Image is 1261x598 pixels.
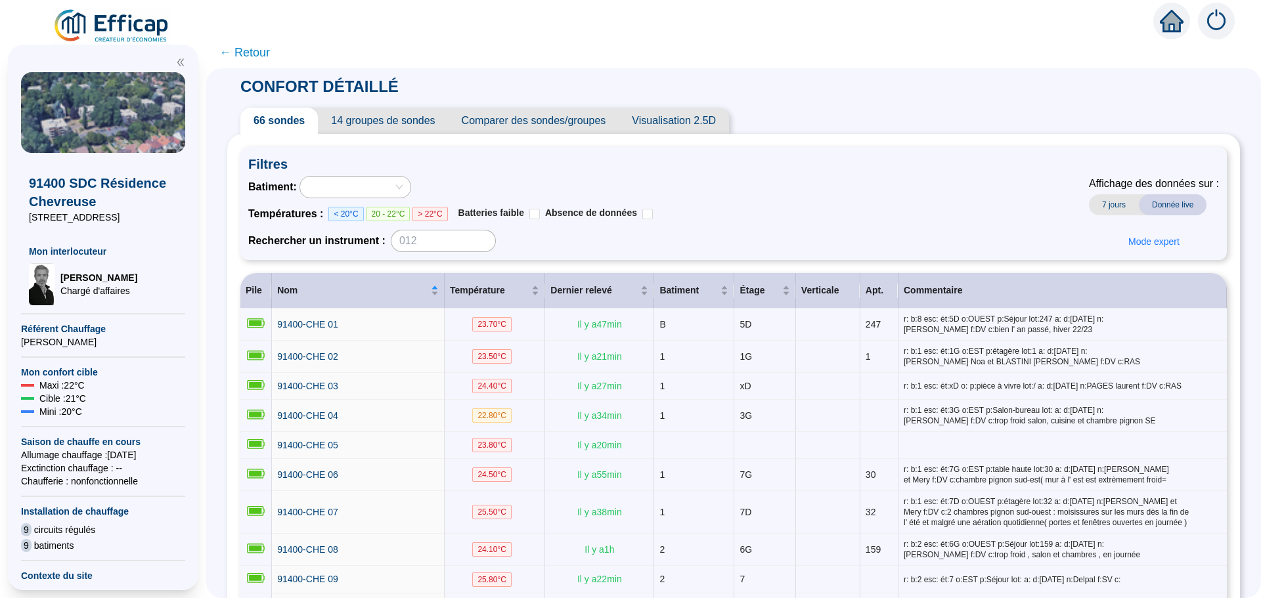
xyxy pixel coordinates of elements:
[277,507,338,517] span: 91400-CHE 07
[176,58,185,67] span: double-left
[21,539,32,552] span: 9
[585,544,614,555] span: Il y a 1 h
[472,467,512,482] span: 24.50 °C
[472,379,512,393] span: 24.40 °C
[577,410,622,421] span: Il y a 34 min
[1128,235,1180,249] span: Mode expert
[277,544,338,555] span: 91400-CHE 08
[472,408,512,423] span: 22.80 °C
[740,469,752,480] span: 7G
[904,381,1222,391] span: r: b:1 esc: ét:xD o: p:pièce à vivre lot:/ a: d:[DATE] n:PAGES laurent f:DV c:RAS
[1160,9,1184,33] span: home
[277,379,338,393] a: 91400-CHE 03
[445,273,545,309] th: Température
[740,319,751,330] span: 5D
[39,392,86,405] span: Cible : 21 °C
[659,381,665,391] span: 1
[60,271,137,284] span: [PERSON_NAME]
[366,207,410,221] span: 20 - 22°C
[412,207,447,221] span: > 22°C
[472,438,512,452] span: 23.80 °C
[904,314,1222,335] span: r: b:8 esc: ét:5D o:OUEST p:Séjour lot:247 a: d:[DATE] n:[PERSON_NAME] f:DV c:bien l' an passé, h...
[277,469,338,480] span: 91400-CHE 06
[21,461,185,475] span: Exctinction chauffage : --
[545,207,637,218] span: Absence de données
[866,351,871,362] span: 1
[318,108,448,134] span: 14 groupes de sondes
[450,284,529,297] span: Température
[577,351,622,362] span: Il y a 21 min
[659,351,665,362] span: 1
[898,273,1227,309] th: Commentaire
[53,8,171,45] img: efficap energie logo
[866,319,881,330] span: 247
[472,505,512,519] span: 25.50 °C
[277,468,338,482] a: 91400-CHE 06
[866,544,881,555] span: 159
[659,574,665,584] span: 2
[277,410,338,421] span: 91400-CHE 04
[1089,176,1219,192] span: Affichage des données sur :
[34,539,74,552] span: batiments
[740,381,751,391] span: xD
[277,409,338,423] a: 91400-CHE 04
[472,542,512,557] span: 24.10 °C
[21,335,185,349] span: [PERSON_NAME]
[1118,231,1190,252] button: Mode expert
[550,284,638,297] span: Dernier relevé
[34,523,95,536] span: circuits régulés
[39,405,82,418] span: Mini : 20 °C
[659,319,665,330] span: B
[277,505,338,519] a: 91400-CHE 07
[277,350,338,364] a: 91400-CHE 02
[29,211,177,224] span: [STREET_ADDRESS]
[227,77,412,95] span: CONFORT DÉTAILLÉ
[21,322,185,335] span: Référent Chauffage
[740,410,752,421] span: 3G
[740,574,745,584] span: 7
[866,469,876,480] span: 30
[472,349,512,364] span: 23.50 °C
[740,284,779,297] span: Étage
[904,405,1222,426] span: r: b:1 esc: ét:3G o:EST p:Salon-bureau lot: a: d:[DATE] n:[PERSON_NAME] f:DV c:trop froid salon, ...
[740,544,752,555] span: 6G
[740,507,751,517] span: 7D
[904,346,1222,367] span: r: b:1 esc: ét:1G o:EST p:étagère lot:1 a: d:[DATE] n:[PERSON_NAME] Noa et BLASTINI [PERSON_NAME]...
[21,475,185,488] span: Chaufferie : non fonctionnelle
[472,572,512,587] span: 25.80 °C
[21,366,185,379] span: Mon confort cible
[577,574,622,584] span: Il y a 22 min
[619,108,729,134] span: Visualisation 2.5D
[659,284,718,297] span: Batiment
[904,464,1222,485] span: r: b:1 esc: ét:7G o:EST p:table haute lot:30 a: d:[DATE] n:[PERSON_NAME] et Mery f:DV c:chambre p...
[659,507,665,517] span: 1
[21,505,185,518] span: Installation de chauffage
[328,207,363,221] span: < 20°C
[277,284,428,297] span: Nom
[277,319,338,330] span: 91400-CHE 01
[29,245,177,258] span: Mon interlocuteur
[39,379,85,392] span: Maxi : 22 °C
[21,569,185,582] span: Contexte du site
[449,108,619,134] span: Comparer des sondes/groupes
[248,233,386,249] span: Rechercher un instrument :
[734,273,795,309] th: Étage
[21,435,185,448] span: Saison de chauffe en cours
[472,317,512,331] span: 23.70 °C
[21,448,185,461] span: Allumage chauffage : [DATE]
[277,438,338,452] a: 91400-CHE 05
[272,273,445,309] th: Nom
[1089,194,1139,215] span: 7 jours
[545,273,654,309] th: Dernier relevé
[904,539,1222,560] span: r: b:2 esc: ét:6G o:OUEST p:Séjour lot:159 a: d:[DATE] n:[PERSON_NAME] f:DV c:trop froid , salon ...
[391,230,496,252] input: 012
[458,207,524,218] span: Batteries faible
[904,574,1222,585] span: r: b:2 esc: ét:7 o:EST p:Séjour lot: a: d:[DATE] n:Delpal f:SV c:
[21,523,32,536] span: 9
[277,351,338,362] span: 91400-CHE 02
[577,469,622,480] span: Il y a 55 min
[860,273,898,309] th: Apt.
[866,507,876,517] span: 32
[277,574,338,584] span: 91400-CHE 09
[659,544,665,555] span: 2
